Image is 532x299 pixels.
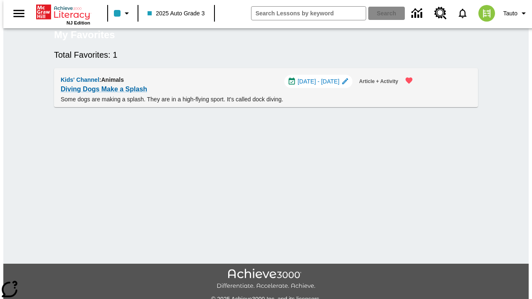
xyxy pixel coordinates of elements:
button: Remove from Favorites [400,71,418,90]
h6: Total Favorites: 1 [54,48,478,61]
a: Home [36,4,90,20]
img: avatar image [478,5,495,22]
span: Tauto [503,9,517,18]
span: Article + Activity [359,77,398,86]
button: Profile/Settings [500,6,532,21]
span: [DATE] - [DATE] [298,77,340,86]
button: Open side menu [7,1,31,26]
button: Article + Activity [356,75,401,88]
button: Class color is light blue. Change class color [111,6,135,21]
span: : Animals [99,76,124,83]
a: Diving Dogs Make a Splash [61,83,147,95]
button: Select a new avatar [473,2,500,24]
p: Some dogs are making a splash. They are in a high-flying sport. It's called dock diving. [61,95,418,104]
h5: My Favorites [54,28,115,42]
span: NJ Edition [66,20,90,25]
a: Resource Center, Will open in new tab [429,2,452,25]
a: Notifications [452,2,473,24]
img: Achieve3000 Differentiate Accelerate Achieve [217,269,315,290]
span: Kids' Channel [61,76,99,83]
input: search field [251,7,366,20]
div: Home [36,3,90,25]
div: Sep 02 - Sep 02 Choose Dates [284,75,352,88]
span: 2025 Auto Grade 3 [148,9,205,18]
a: Data Center [406,2,429,25]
